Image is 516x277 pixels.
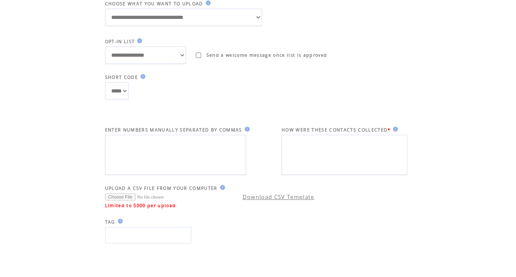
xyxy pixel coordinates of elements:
span: TAG [105,219,115,225]
img: help.gif [115,219,123,224]
img: help.gif [203,0,211,5]
img: help.gif [390,127,398,132]
img: help.gif [135,38,142,43]
img: help.gif [138,74,145,79]
img: help.gif [242,127,250,132]
span: CHOOSE WHAT YOU WANT TO UPLOAD [105,1,203,7]
span: SHORT CODE [105,74,138,80]
span: Limited to 5000 per upload [105,203,176,208]
a: Download CSV Template [243,193,314,201]
span: UPLOAD A CSV FILE FROM YOUR COMPUTER [105,185,218,191]
img: help.gif [218,185,225,190]
span: OPT-IN LIST [105,39,135,44]
span: Send a welcome message once list is approved [206,52,328,58]
span: ENTER NUMBERS MANUALLY SEPARATED BY COMMAS [105,127,242,133]
span: HOW WERE THESE CONTACTS COLLECTED [282,127,388,133]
